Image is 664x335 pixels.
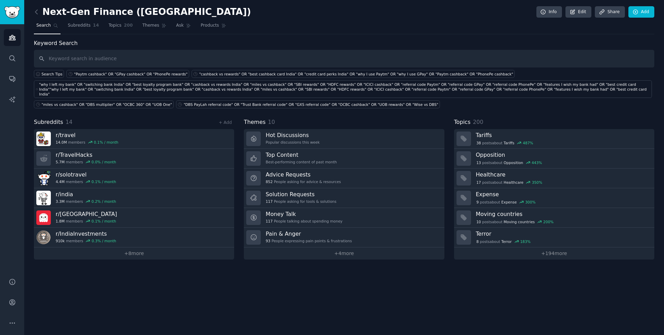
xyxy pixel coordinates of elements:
[476,151,649,159] h3: Opposition
[476,191,649,198] h3: Expense
[244,169,444,188] a: Advice Requests852People asking for advice & resources
[34,228,234,247] a: r/IndiaInvestments910kmembers0.3% / month
[454,118,471,127] span: Topics
[56,179,116,184] div: members
[34,7,251,18] h2: Next-Gen Finance ([GEOGRAPHIC_DATA])
[4,6,20,18] img: GummySearch logo
[532,160,542,165] div: 443 %
[244,228,444,247] a: Pain & Anger93People expressing pain points & frustrations
[454,208,654,228] a: Moving countries10postsaboutMoving countries200%
[543,219,554,224] div: 200 %
[476,200,479,205] span: 9
[476,160,543,166] div: post s about
[184,102,438,107] div: "DBS PayLah referral code" OR "Trust Bank referral code" OR "GXS referral code" OR "OCBC cashback...
[219,120,232,125] a: + Add
[56,199,116,204] div: members
[56,191,116,198] h3: r/ india
[476,141,481,145] span: 38
[244,149,444,169] a: Top ContentBest-performing content of past month
[34,80,652,98] a: "why I left my bank" OR "switching bank India" OR "best loyalty program bank" OR "cashback vs rew...
[36,191,51,205] img: india
[65,20,101,34] a: Subreddits14
[266,179,341,184] div: People asking for advice & resources
[192,70,515,78] a: "cashback vs rewards" OR "best cashback card India" OR "credit card perks India" OR "why I use Pa...
[124,22,133,29] span: 200
[266,219,342,224] div: People talking about spending money
[56,219,117,224] div: members
[266,151,337,159] h3: Top Content
[56,140,118,145] div: members
[39,82,650,97] div: "why I left my bank" OR "switching bank India" OR "best loyalty program bank" OR "cashback vs rew...
[628,6,654,18] a: Add
[56,210,117,218] h3: r/ [GEOGRAPHIC_DATA]
[56,238,116,243] div: members
[74,72,187,76] div: "Paytm cashback" OR "GPay cashback" OR "PhonePe rewards"
[504,141,514,145] span: Tariffs
[66,70,189,78] a: "Paytm cashback" OR "GPay cashback" OR "PhonePe rewards"
[56,151,116,159] h3: r/ TravelHacks
[34,188,234,208] a: r/india3.3Mmembers0.2% / month
[56,160,116,164] div: members
[244,129,444,149] a: Hot DiscussionsPopular discussions this week
[94,140,118,145] div: 0.1 % / month
[266,210,342,218] h3: Money Talk
[34,208,234,228] a: r/[GEOGRAPHIC_DATA]1.8Mmembers0.1% / month
[266,199,273,204] span: 117
[92,179,116,184] div: 0.1 % / month
[92,199,116,204] div: 0.2 % / month
[266,238,270,243] span: 93
[41,102,172,107] div: "miles vs cashback" OR "DBS multiplier" OR "OCBC 360" OR "UOB One"
[199,72,513,76] div: "cashback vs rewards" OR "best cashback card India" OR "credit card perks India" OR "why I use Pa...
[520,239,531,244] div: 183 %
[504,180,523,185] span: Healthcare
[34,100,174,108] a: "miles vs cashback" OR "DBS multiplier" OR "OCBC 360" OR "UOB One"
[244,188,444,208] a: Solution Requests117People asking for tools & solutions
[34,50,654,67] input: Keyword search in audience
[266,140,320,145] div: Popular discussions this week
[36,22,51,29] span: Search
[34,20,61,34] a: Search
[244,208,444,228] a: Money Talk117People talking about spending money
[476,132,649,139] h3: Tariffs
[68,22,91,29] span: Subreddits
[92,160,116,164] div: 0.0 % / month
[532,180,542,185] div: 350 %
[244,247,444,260] a: +4more
[476,199,536,205] div: post s about
[244,118,266,127] span: Themes
[454,129,654,149] a: Tariffs38postsaboutTariffs487%
[36,132,51,146] img: travel
[174,20,193,34] a: Ask
[454,247,654,260] a: +194more
[454,228,654,247] a: Terror8postsaboutTerror183%
[454,169,654,188] a: Healthcare17postsaboutHealthcare350%
[36,230,51,245] img: IndiaInvestments
[476,180,481,185] span: 17
[266,191,336,198] h3: Solution Requests
[36,210,51,225] img: singapore
[56,140,67,145] span: 14.0M
[176,100,440,108] a: "DBS PayLah referral code" OR "Trust Bank referral code" OR "GXS referral code" OR "OCBC cashback...
[476,219,554,225] div: post s about
[34,149,234,169] a: r/TravelHacks5.7Mmembers0.0% / month
[476,140,534,146] div: post s about
[56,171,116,178] h3: r/ solotravel
[92,238,116,243] div: 0.3 % / month
[56,238,65,243] span: 910k
[56,219,65,224] span: 1.8M
[34,40,77,46] label: Keyword Search
[266,219,273,224] span: 117
[595,6,625,18] a: Share
[93,22,99,29] span: 14
[34,247,234,260] a: +8more
[56,179,65,184] span: 4.4M
[201,22,219,29] span: Products
[476,179,543,185] div: post s about
[56,132,118,139] h3: r/ travel
[266,171,341,178] h3: Advice Requests
[565,6,591,18] a: Edit
[504,160,523,165] span: Opposition
[34,70,64,78] button: Search Tips
[109,22,121,29] span: Topics
[523,141,533,145] div: 487 %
